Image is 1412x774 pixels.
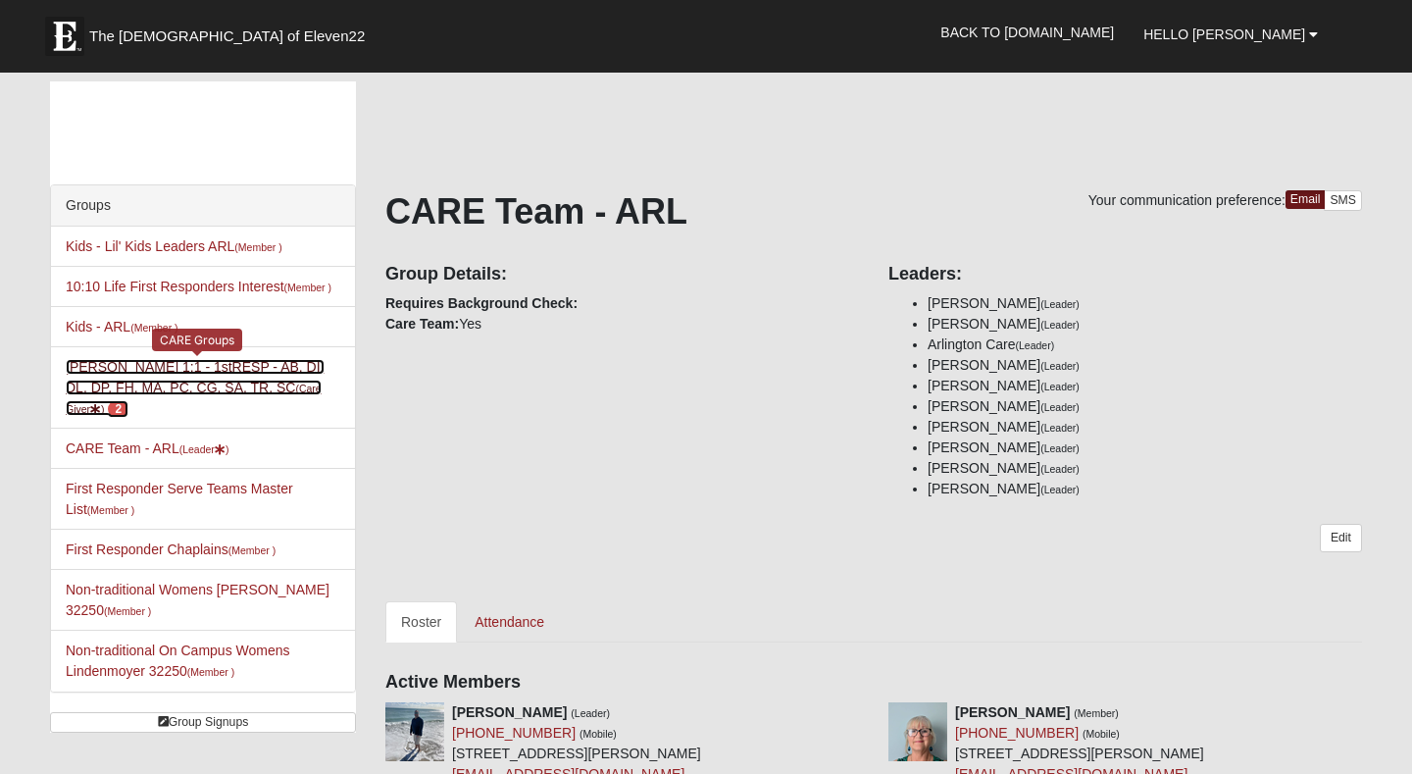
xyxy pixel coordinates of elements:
li: [PERSON_NAME] [928,417,1362,438]
div: Groups [51,185,355,227]
li: [PERSON_NAME] [928,458,1362,479]
h1: CARE Team - ARL [385,190,1362,232]
li: [PERSON_NAME] [928,355,1362,376]
small: (Leader) [1040,442,1080,454]
div: Yes [371,250,874,335]
a: First Responder Serve Teams Master List(Member ) [66,481,293,517]
small: (Leader) [1016,339,1055,351]
small: (Leader) [1040,401,1080,413]
span: The [DEMOGRAPHIC_DATA] of Eleven22 [89,26,365,46]
h4: Active Members [385,672,1362,694]
small: (Mobile) [580,728,617,740]
strong: [PERSON_NAME] [955,704,1070,720]
a: Hello [PERSON_NAME] [1129,10,1333,59]
small: (Leader) [1040,381,1080,392]
a: Kids - ARL(Member ) [66,319,178,335]
a: SMS [1324,190,1362,211]
small: (Member ) [228,544,276,556]
a: Back to [DOMAIN_NAME] [926,8,1129,57]
h4: Leaders: [888,264,1362,285]
a: Email [1286,190,1326,209]
span: number of pending members [108,400,128,418]
a: The [DEMOGRAPHIC_DATA] of Eleven22 [35,7,428,56]
small: (Member ) [284,282,331,293]
small: (Leader) [1040,360,1080,372]
small: (Member ) [87,504,134,516]
a: [PHONE_NUMBER] [452,725,576,741]
img: Eleven22 logo [45,17,84,56]
small: (Leader ) [179,443,229,455]
li: [PERSON_NAME] [928,293,1362,314]
a: CARE Team - ARL(Leader) [66,440,228,456]
a: [PHONE_NUMBER] [955,725,1079,741]
li: Arlington Care [928,335,1362,355]
a: 10:10 Life First Responders Interest(Member ) [66,279,331,294]
small: (Leader) [1040,298,1080,310]
span: Your communication preference: [1088,192,1286,208]
small: (Leader) [1040,422,1080,434]
strong: Requires Background Check: [385,295,578,311]
small: (Member ) [234,241,281,253]
li: [PERSON_NAME] [928,376,1362,396]
h4: Group Details: [385,264,859,285]
a: Edit [1320,524,1362,552]
small: (Member) [1074,707,1119,719]
small: (Leader) [1040,463,1080,475]
li: [PERSON_NAME] [928,438,1362,458]
a: Attendance [459,601,560,643]
small: (Mobile) [1083,728,1120,740]
small: (Member ) [130,322,177,334]
li: [PERSON_NAME] [928,479,1362,499]
small: (Leader) [1040,484,1080,495]
a: Non-traditional On Campus Womens Lindenmoyer 32250(Member ) [66,643,290,679]
li: [PERSON_NAME] [928,396,1362,417]
a: Kids - Lil' Kids Leaders ARL(Member ) [66,238,282,254]
small: (Leader) [1040,319,1080,331]
strong: [PERSON_NAME] [452,704,567,720]
li: [PERSON_NAME] [928,314,1362,335]
small: (Member ) [187,666,234,678]
strong: Care Team: [385,316,459,332]
a: First Responder Chaplains(Member ) [66,542,276,557]
span: Hello [PERSON_NAME] [1143,26,1305,42]
a: Non-traditional Womens [PERSON_NAME] 32250(Member ) [66,582,329,618]
a: Roster [385,601,457,643]
small: (Leader) [571,707,610,719]
a: [PERSON_NAME] 1:1 - 1stRESP - AB, DI, DL, DP, FH, MA, PC, CG, SA, TR, SC(Care Giver) 2 [66,359,325,416]
small: (Care Giver ) [66,383,322,415]
div: CARE Groups [152,329,242,351]
a: Group Signups [50,712,356,733]
small: (Member ) [104,605,151,617]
